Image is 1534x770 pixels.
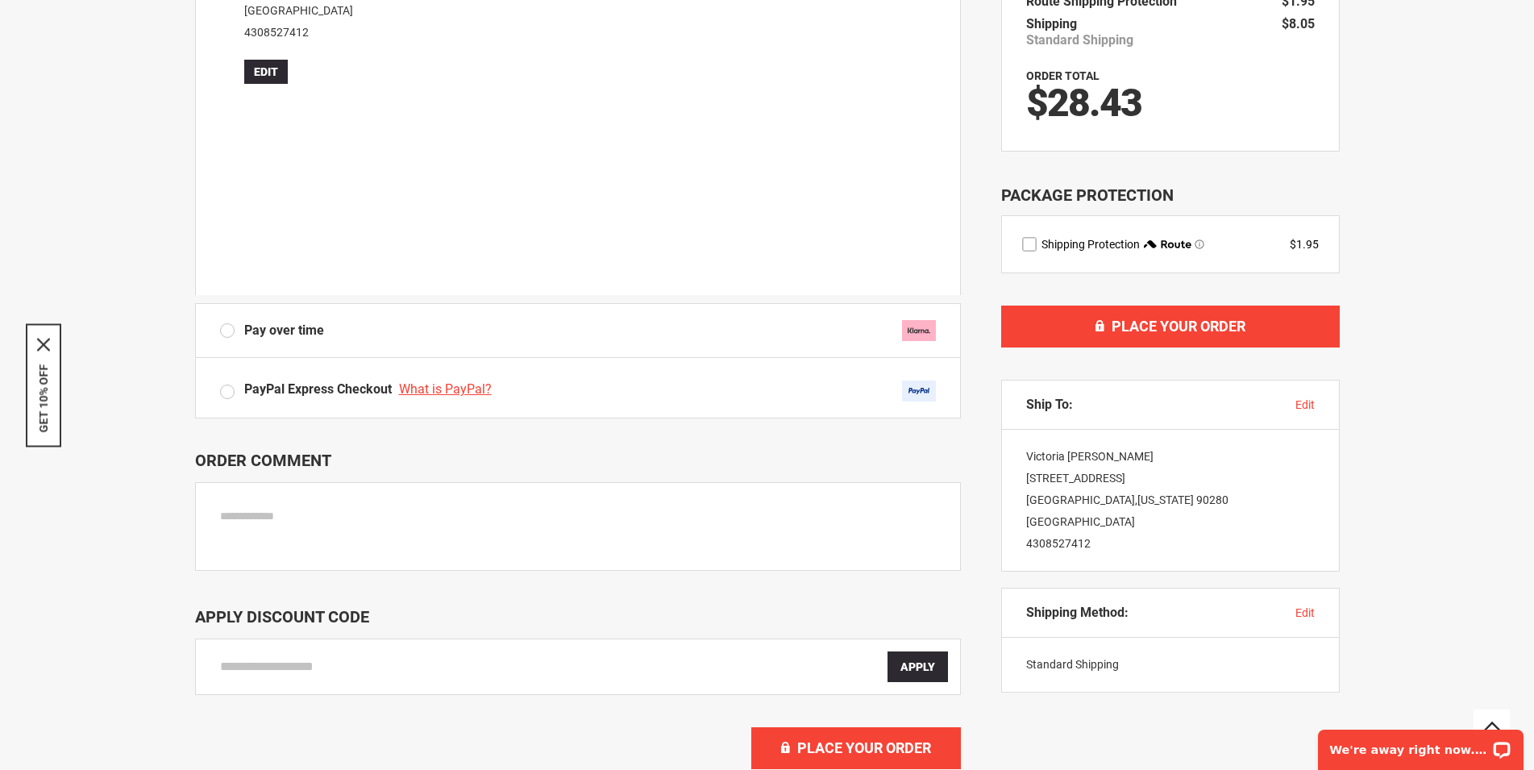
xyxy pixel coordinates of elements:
div: route shipping protection selector element [1022,236,1319,252]
button: edit [1295,397,1315,413]
span: Standard Shipping [1026,658,1119,671]
img: Acceptance Mark [902,381,936,402]
span: What is PayPal? [399,381,492,397]
span: Pay over time [244,322,324,340]
strong: Order Total [1026,69,1100,82]
button: GET 10% OFF [37,364,50,432]
div: $1.95 [1290,236,1319,252]
button: Edit [244,60,288,84]
iframe: LiveChat chat widget [1307,719,1534,770]
button: edit [1295,605,1315,621]
span: Edit [254,65,278,78]
button: Place Your Order [1001,306,1340,348]
span: Shipping Method: [1026,605,1129,621]
iframe: Secure payment input frame [217,89,939,296]
span: Place Your Order [797,739,931,756]
span: $8.05 [1282,16,1315,31]
span: [US_STATE] [1137,493,1194,506]
a: 4308527412 [244,26,309,39]
span: Apply Discount Code [195,607,369,626]
span: Standard Shipping [1026,32,1133,48]
span: Shipping [1026,16,1077,31]
div: Victoria [PERSON_NAME] [STREET_ADDRESS] [GEOGRAPHIC_DATA] , 90280 [GEOGRAPHIC_DATA] [1002,430,1339,571]
span: Learn more [1195,239,1204,249]
span: Place Your Order [1112,318,1245,335]
svg: close icon [37,338,50,351]
span: Shipping Protection [1041,238,1140,251]
span: edit [1295,398,1315,411]
button: Close [37,338,50,351]
p: Order Comment [195,451,961,470]
button: Apply [888,651,948,682]
span: edit [1295,606,1315,619]
span: Apply [900,660,935,673]
div: Package Protection [1001,184,1340,207]
span: $28.43 [1026,80,1141,126]
span: Ship To: [1026,397,1073,413]
span: PayPal Express Checkout [244,381,392,397]
a: 4308527412 [1026,537,1091,550]
button: Place Your Order [751,727,961,769]
a: What is PayPal? [399,381,496,397]
img: klarna.svg [902,320,936,341]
